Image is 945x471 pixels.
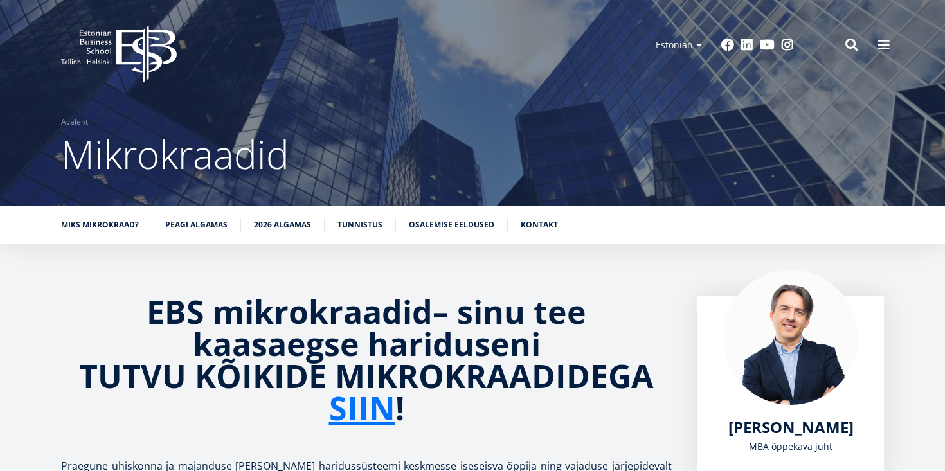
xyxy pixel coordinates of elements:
img: Marko Rillo [723,270,858,405]
a: Youtube [760,39,775,51]
a: Osalemise eeldused [409,218,494,231]
strong: EBS mikrokraadid [147,290,433,333]
a: Linkedin [741,39,753,51]
strong: – [433,290,449,333]
a: Miks mikrokraad? [61,218,139,231]
a: SIIN [329,392,395,424]
a: 2026 algamas [254,218,311,231]
strong: sinu tee kaasaegse hariduseni TUTVU KÕIKIDE MIKROKRAADIDEGA ! [79,290,654,430]
a: [PERSON_NAME] [728,418,854,437]
span: [PERSON_NAME] [728,416,854,438]
a: Kontakt [521,218,558,231]
a: Instagram [781,39,794,51]
a: Tunnistus [337,218,382,231]
a: Peagi algamas [165,218,228,231]
span: Mikrokraadid [61,128,289,181]
a: Avaleht [61,116,88,129]
a: Facebook [721,39,734,51]
div: MBA õppekava juht [723,437,858,456]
